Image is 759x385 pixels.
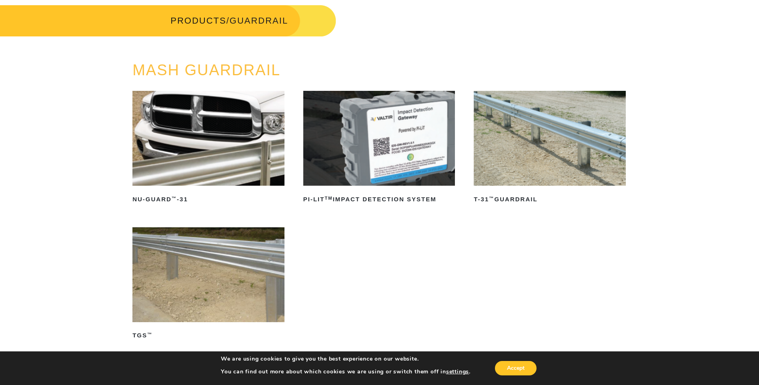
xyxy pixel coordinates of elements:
[303,91,455,206] a: PI-LITTMImpact Detection System
[147,332,152,337] sup: ™
[474,193,626,206] h2: T-31 Guardrail
[170,16,226,26] a: PRODUCTS
[221,368,471,375] p: You can find out more about which cookies we are using or switch them off in .
[474,91,626,206] a: T-31™Guardrail
[132,62,280,78] a: MASH GUARDRAIL
[303,193,455,206] h2: PI-LIT Impact Detection System
[132,227,284,342] a: TGS™
[446,368,469,375] button: settings
[132,193,284,206] h2: NU-GUARD -31
[324,196,332,201] sup: TM
[221,355,471,363] p: We are using cookies to give you the best experience on our website.
[230,16,288,26] span: GUARDRAIL
[489,196,494,201] sup: ™
[132,91,284,206] a: NU-GUARD™-31
[495,361,537,375] button: Accept
[132,329,284,342] h2: TGS
[172,196,177,201] sup: ™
